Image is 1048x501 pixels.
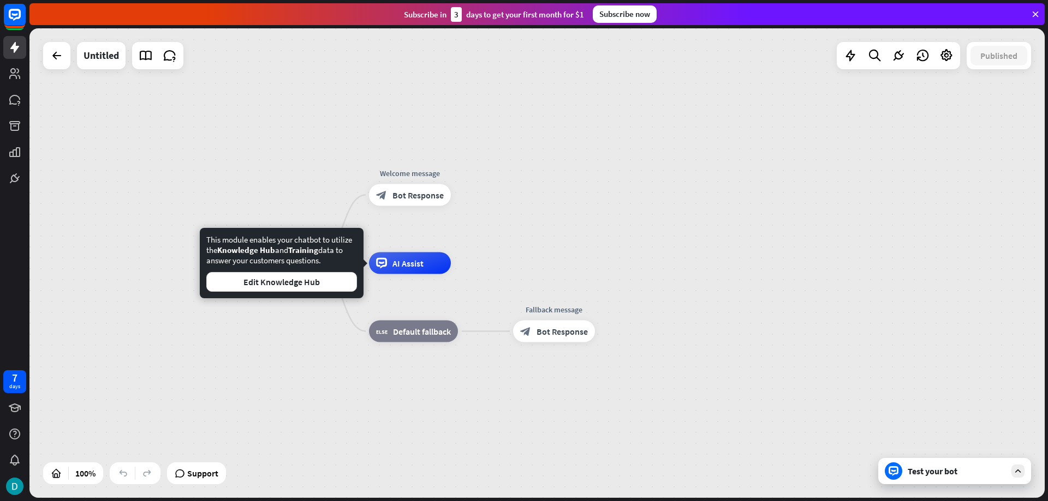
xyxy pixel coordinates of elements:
[392,258,424,269] span: AI Assist
[908,466,1006,476] div: Test your bot
[393,326,451,337] span: Default fallback
[404,7,584,22] div: Subscribe in days to get your first month for $1
[593,5,657,23] div: Subscribe now
[505,304,603,315] div: Fallback message
[9,4,41,37] button: Open LiveChat chat widget
[72,464,99,482] div: 100%
[361,168,459,179] div: Welcome message
[970,46,1027,65] button: Published
[3,370,26,393] a: 7 days
[376,326,388,337] i: block_fallback
[187,464,218,482] span: Support
[537,326,588,337] span: Bot Response
[206,272,357,292] button: Edit Knowledge Hub
[288,245,318,255] span: Training
[217,245,275,255] span: Knowledge Hub
[451,7,462,22] div: 3
[392,190,444,201] span: Bot Response
[9,383,20,390] div: days
[376,190,387,201] i: block_bot_response
[84,42,119,69] div: Untitled
[12,373,17,383] div: 7
[206,234,357,292] div: This module enables your chatbot to utilize the and data to answer your customers questions.
[520,326,531,337] i: block_bot_response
